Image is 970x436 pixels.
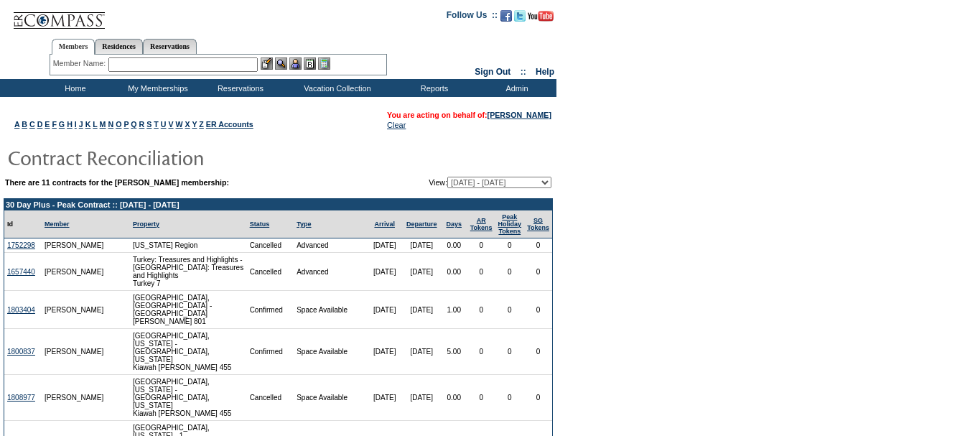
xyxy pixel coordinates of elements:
td: Space Available [294,375,366,421]
a: Arrival [374,221,395,228]
td: [PERSON_NAME] [42,238,107,253]
a: Members [52,39,95,55]
td: 0 [495,375,525,421]
td: 5.00 [441,329,467,375]
td: Reservations [197,79,280,97]
td: [PERSON_NAME] [42,253,107,291]
td: Cancelled [247,253,294,291]
a: P [123,120,129,129]
img: b_edit.gif [261,57,273,70]
a: Sign Out [475,67,510,77]
a: S [146,120,151,129]
a: Peak HolidayTokens [498,213,522,235]
a: A [14,120,19,129]
a: Clear [387,121,406,129]
td: Id [4,210,42,238]
td: [US_STATE] Region [130,238,247,253]
a: Residences [95,39,143,54]
a: N [108,120,113,129]
td: [GEOGRAPHIC_DATA], [US_STATE] - [GEOGRAPHIC_DATA], [US_STATE] Kiawah [PERSON_NAME] 455 [130,375,247,421]
td: 0 [495,329,525,375]
a: G [59,120,65,129]
td: Follow Us :: [447,9,498,26]
span: :: [521,67,526,77]
a: Property [133,221,159,228]
td: 0.00 [441,238,467,253]
a: B [22,120,27,129]
td: 0.00 [441,253,467,291]
a: D [37,120,43,129]
a: Follow us on Twitter [514,14,526,23]
td: [DATE] [403,329,441,375]
a: 1808977 [7,394,35,402]
a: I [75,120,77,129]
td: Advanced [294,253,366,291]
img: Impersonate [289,57,302,70]
td: Admin [474,79,556,97]
td: [PERSON_NAME] [42,329,107,375]
a: E [45,120,50,129]
td: 0 [524,238,552,253]
td: [DATE] [403,253,441,291]
a: SGTokens [527,217,549,231]
a: Departure [406,221,437,228]
a: 1657440 [7,268,35,276]
a: L [93,120,97,129]
td: Turkey: Treasures and Highlights - [GEOGRAPHIC_DATA]: Treasures and Highlights Turkey 7 [130,253,247,291]
td: 0 [495,253,525,291]
td: 1.00 [441,291,467,329]
td: 30 Day Plus - Peak Contract :: [DATE] - [DATE] [4,199,552,210]
td: My Memberships [115,79,197,97]
a: 1800837 [7,348,35,356]
img: b_calculator.gif [318,57,330,70]
a: Member [45,221,70,228]
td: Cancelled [247,375,294,421]
td: [GEOGRAPHIC_DATA], [US_STATE] - [GEOGRAPHIC_DATA], [US_STATE] Kiawah [PERSON_NAME] 455 [130,329,247,375]
td: 0.00 [441,375,467,421]
td: Confirmed [247,329,294,375]
td: Home [32,79,115,97]
img: Become our fan on Facebook [500,10,512,22]
a: O [116,120,121,129]
a: 1752298 [7,241,35,249]
td: Space Available [294,329,366,375]
img: Subscribe to our YouTube Channel [528,11,554,22]
a: X [185,120,190,129]
td: View: [358,177,551,188]
a: K [85,120,91,129]
td: 0 [467,329,495,375]
a: Status [250,221,270,228]
img: Follow us on Twitter [514,10,526,22]
div: Member Name: [53,57,108,70]
td: 0 [467,375,495,421]
a: Reservations [143,39,197,54]
td: Advanced [294,238,366,253]
a: ARTokens [470,217,493,231]
td: [DATE] [403,291,441,329]
img: pgTtlContractReconciliation.gif [7,143,294,172]
td: 0 [467,253,495,291]
a: [PERSON_NAME] [488,111,551,119]
td: 0 [524,253,552,291]
a: Days [446,221,462,228]
td: [DATE] [366,238,402,253]
a: Subscribe to our YouTube Channel [528,14,554,23]
td: Confirmed [247,291,294,329]
td: 0 [524,329,552,375]
td: [DATE] [366,375,402,421]
a: M [100,120,106,129]
b: There are 11 contracts for the [PERSON_NAME] membership: [5,178,229,187]
td: 0 [524,375,552,421]
td: [DATE] [403,375,441,421]
td: [DATE] [366,329,402,375]
td: [PERSON_NAME] [42,375,107,421]
td: 0 [495,291,525,329]
img: View [275,57,287,70]
a: Type [297,221,311,228]
td: [GEOGRAPHIC_DATA], [GEOGRAPHIC_DATA] - [GEOGRAPHIC_DATA] [PERSON_NAME] 801 [130,291,247,329]
a: U [161,120,167,129]
a: 1803404 [7,306,35,314]
td: [DATE] [366,253,402,291]
a: F [52,120,57,129]
a: W [176,120,183,129]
